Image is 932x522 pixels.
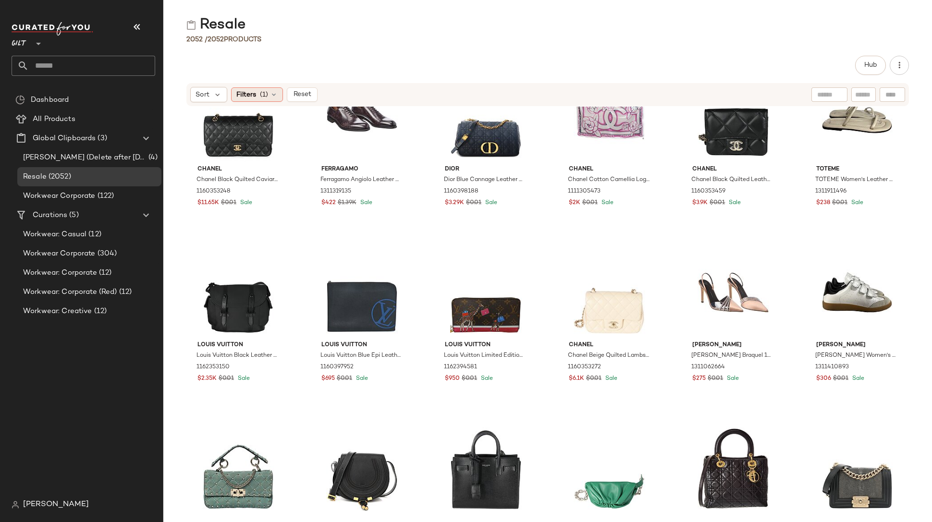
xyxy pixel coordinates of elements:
[692,165,774,174] span: Chanel
[568,352,650,360] span: Chanel Beige Quilted Lambskin Mini Square Classic Flap Bag (Authentic Pre- Loved)
[444,363,477,372] span: 1162394581
[445,341,527,350] span: Louis Vuitton
[855,56,886,75] button: Hub
[358,200,372,206] span: Sale
[444,187,478,196] span: 1160398188
[23,267,97,279] span: Workwear: Corporate
[816,165,898,174] span: TOTEME
[816,375,831,383] span: $306
[321,375,335,383] span: $695
[849,200,863,206] span: Sale
[23,171,47,182] span: Resale
[236,376,250,382] span: Sale
[196,187,231,196] span: 1160353248
[685,424,782,513] img: 1161226819_RLLATH.jpg
[31,95,69,106] span: Dashboard
[354,376,368,382] span: Sale
[809,248,906,337] img: 1311410893_RLLATH.jpg
[12,501,19,509] img: svg%3e
[320,176,402,184] span: Ferragamo Angiolo Leather Oxford (Authentic Pre-Loved)
[12,22,93,36] img: cfy_white_logo.C9jOOHJF.svg
[444,176,526,184] span: Dior Blue Cannage Leather Gradient Large Caro Bag (Authentic Pre-Loved)
[692,199,708,207] span: $3.9K
[12,33,27,50] span: Gilt
[320,352,402,360] span: Louis Vuitton Blue Epi Leather Pochette Jour GM (Authentic Pre-Loved)
[568,176,650,184] span: Chanel Cotton Camellia Logo Printed Shawl Scarf (Authentic Pre-Loved)
[221,199,236,207] span: $0.01
[833,375,848,383] span: $0.01
[197,341,279,350] span: Louis Vuitton
[337,375,352,383] span: $0.01
[86,229,101,240] span: (12)
[196,352,278,360] span: Louis Vuitton Black Leather [PERSON_NAME] (Authentic Pre-Loved)
[287,87,318,102] button: Reset
[186,20,196,30] img: svg%3e
[569,375,584,383] span: $6.1K
[197,199,219,207] span: $11.65K
[33,210,67,221] span: Curations
[320,363,354,372] span: 1160397952
[96,133,107,144] span: (3)
[117,287,132,298] span: (12)
[691,352,773,360] span: [PERSON_NAME] Braquel 105 Satin & Vinyl Slingback Pump (Authentic Pre-Loved)
[197,165,279,174] span: Chanel
[864,61,877,69] span: Hub
[569,199,580,207] span: $2K
[15,95,25,105] img: svg%3e
[692,375,706,383] span: $275
[320,187,351,196] span: 1311319135
[190,424,287,513] img: 1160264420_RLLATH.jpg
[466,199,481,207] span: $0.01
[809,424,906,513] img: 1160397767_RLLATH.jpg
[97,267,112,279] span: (12)
[816,199,830,207] span: $238
[816,341,898,350] span: [PERSON_NAME]
[23,152,147,163] span: [PERSON_NAME] (Delete after [DATE])
[561,248,658,337] img: 1160353272_RLLATH.jpg
[691,363,725,372] span: 1311062664
[197,375,217,383] span: $2.35K
[314,248,411,337] img: 1160397952_RLLATH.jpg
[23,306,92,317] span: Workwear: Creative
[196,176,278,184] span: Chanel Black Quilted Caviar Medium Classic Double Flap Handbag (Authentic Pre- Loved)
[92,306,107,317] span: (12)
[815,187,846,196] span: 1311911496
[691,176,773,184] span: Chanel Black Quilted Leather Elegant Chain Mini Belt Bag (Authentic Pre-Loved)
[710,199,725,207] span: $0.01
[708,375,723,383] span: $0.01
[603,376,617,382] span: Sale
[23,191,96,202] span: Workwear Corporate
[96,191,114,202] span: (122)
[196,363,230,372] span: 1162353150
[23,229,86,240] span: Workwear: Casual
[561,424,658,513] img: 1160353555_RLLATH.jpg
[23,499,89,510] span: [PERSON_NAME]
[479,376,493,382] span: Sale
[582,199,598,207] span: $0.01
[445,375,460,383] span: $950
[685,248,782,337] img: 1311062664_RLLATH.jpg
[186,36,208,43] span: 2052 /
[462,375,477,383] span: $0.01
[147,152,158,163] span: (4)
[33,114,75,125] span: All Products
[321,341,403,350] span: Louis Vuitton
[190,248,287,337] img: 1162353150_RLLATH.jpg
[815,176,897,184] span: TOTEME Women's Leather City Flat Sandal (Authentic Pre-Loved)
[23,248,96,259] span: Workwear Corporate
[314,424,411,513] img: 1160398138_RLLATH.jpg
[437,248,534,337] img: 1162394581_RLLATH.jpg
[569,165,650,174] span: Chanel
[196,90,209,100] span: Sort
[815,363,849,372] span: 1311410893
[445,165,527,174] span: Dior
[600,200,613,206] span: Sale
[186,35,261,45] div: Products
[725,376,739,382] span: Sale
[47,171,71,182] span: (2052)
[260,90,268,100] span: (1)
[568,187,601,196] span: 1111305473
[568,363,601,372] span: 1160353272
[33,133,96,144] span: Global Clipboards
[338,199,356,207] span: $1.39K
